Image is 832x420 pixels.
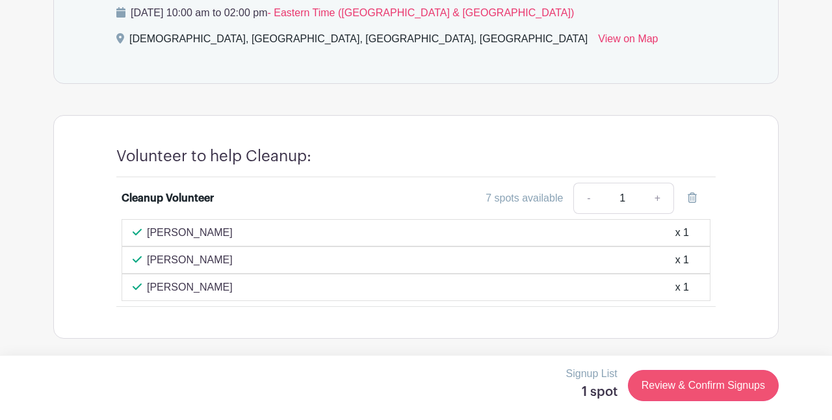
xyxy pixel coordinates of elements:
div: x 1 [675,280,689,295]
p: [DATE] 10:00 am to 02:00 pm [116,5,716,21]
a: Review & Confirm Signups [628,370,779,401]
div: [DEMOGRAPHIC_DATA], [GEOGRAPHIC_DATA], [GEOGRAPHIC_DATA], [GEOGRAPHIC_DATA] [129,31,588,52]
a: View on Map [598,31,658,52]
p: [PERSON_NAME] [147,225,233,241]
a: - [573,183,603,214]
div: x 1 [675,225,689,241]
a: + [642,183,674,214]
h4: Volunteer to help Cleanup: [116,147,311,166]
div: x 1 [675,252,689,268]
p: [PERSON_NAME] [147,280,233,295]
div: Cleanup Volunteer [122,190,214,206]
span: - Eastern Time ([GEOGRAPHIC_DATA] & [GEOGRAPHIC_DATA]) [267,7,574,18]
p: Signup List [566,366,617,382]
h5: 1 spot [566,384,617,400]
p: [PERSON_NAME] [147,252,233,268]
div: 7 spots available [486,190,563,206]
